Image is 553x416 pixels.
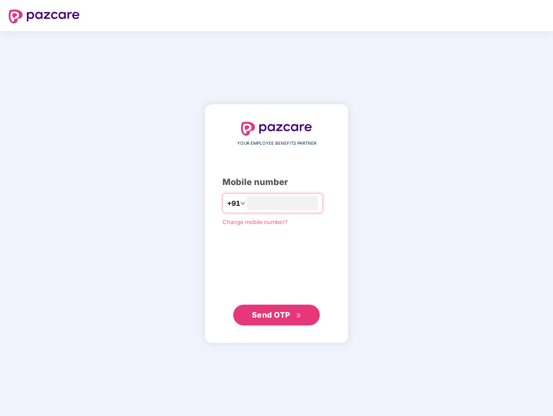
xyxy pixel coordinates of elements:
[9,10,80,23] img: logo
[237,140,316,147] span: YOUR EMPLOYEE BENEFITS PARTNER
[240,201,245,206] span: down
[296,313,302,318] span: double-right
[241,122,312,136] img: logo
[222,218,288,225] a: Change mobile number?
[227,198,240,209] span: +91
[222,175,331,189] div: Mobile number
[233,305,320,325] button: Send OTPdouble-right
[252,310,290,319] span: Send OTP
